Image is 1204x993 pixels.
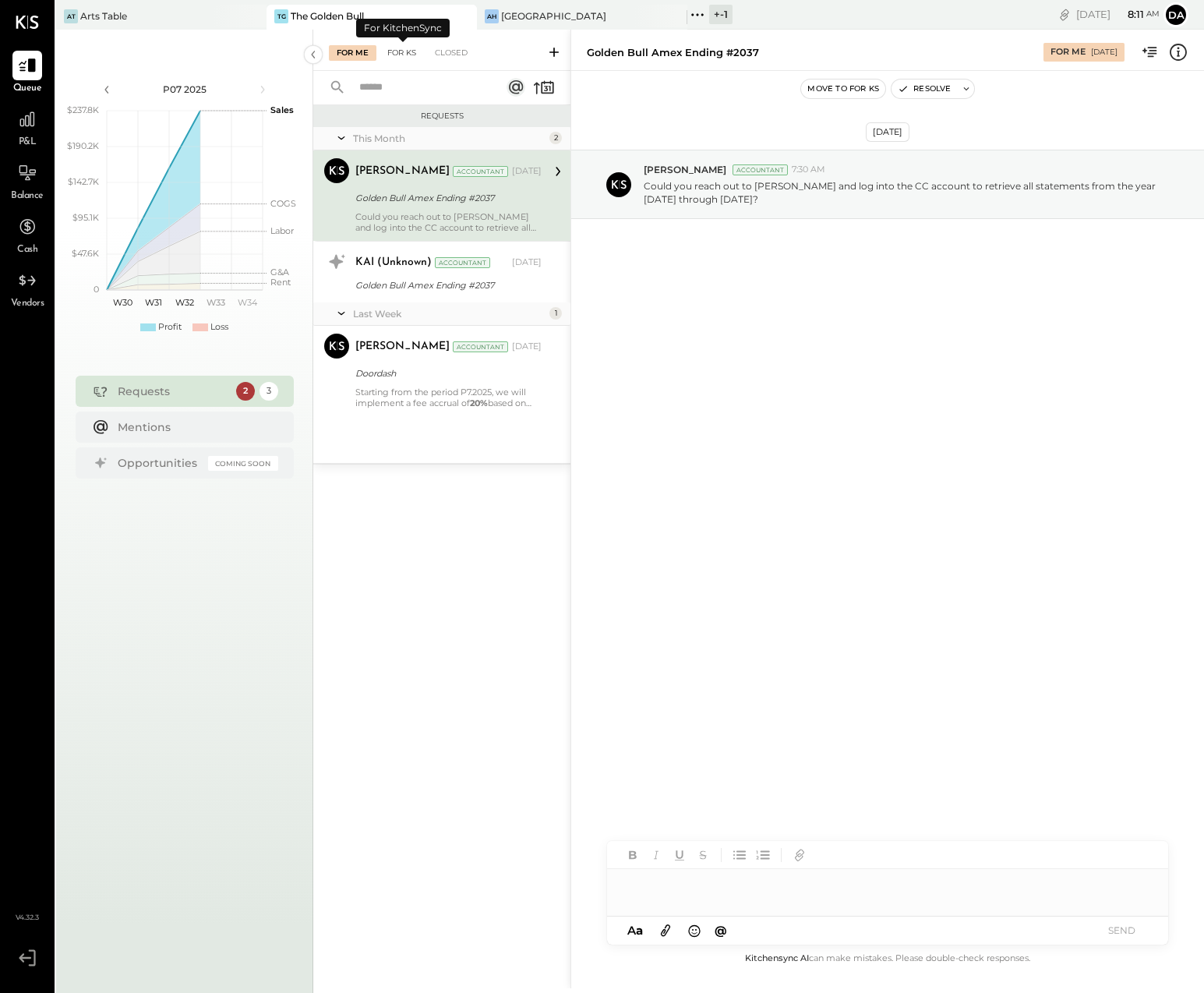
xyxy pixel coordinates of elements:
div: Golden Bull Amex Ending #2037 [355,190,537,206]
div: This Month [353,132,546,145]
button: Underline [669,845,690,865]
a: P&L [1,104,54,150]
div: + -1 [709,5,733,24]
span: [PERSON_NAME] [644,163,726,176]
div: KAI (Unknown) [355,255,432,270]
button: Unordered List [729,845,750,865]
div: 3 [260,382,278,401]
a: Balance [1,158,54,203]
div: Accountant [453,341,508,352]
p: Could you reach out to [PERSON_NAME] and log into the CC account to retrieve all statements from ... [644,179,1164,206]
button: Move to for ks [801,80,885,98]
div: [DATE] [512,256,542,269]
text: COGS [270,198,296,209]
a: Queue [1,51,54,96]
a: Vendors [1,266,54,311]
text: W31 [145,297,162,308]
div: For KitchenSync [356,19,450,37]
div: Golden Bull Amex Ending #2037 [587,45,759,60]
span: Balance [11,189,44,203]
div: 2 [549,132,562,144]
span: Vendors [11,297,44,311]
div: Closed [427,45,475,61]
span: Cash [17,243,37,257]
text: $237.8K [67,104,99,115]
text: G&A [270,267,289,277]
text: Sales [270,104,294,115]
text: W33 [207,297,225,308]
div: [DATE] [512,165,542,178]
div: 2 [236,382,255,401]
text: $142.7K [68,176,99,187]
button: Strikethrough [693,845,713,865]
text: $190.2K [67,140,99,151]
div: AT [64,9,78,23]
div: [DATE] [866,122,909,142]
div: Accountant [733,164,788,175]
button: SEND [1090,920,1153,941]
div: TG [274,9,288,23]
div: 1 [549,307,562,320]
div: Arts Table [80,9,127,23]
div: [DATE] [1091,47,1117,58]
button: da [1163,2,1188,27]
button: Resolve [892,80,957,98]
span: @ [715,923,727,938]
div: [DATE] [512,341,542,353]
div: [DATE] [1076,7,1160,22]
div: Loss [210,321,228,334]
div: [GEOGRAPHIC_DATA] [501,9,606,23]
button: Ordered List [753,845,773,865]
a: Cash [1,212,54,257]
div: P07 2025 [118,83,251,96]
div: Coming Soon [208,456,278,471]
div: Requests [321,111,563,122]
div: [PERSON_NAME] [355,339,450,355]
text: W34 [237,297,257,308]
div: copy link [1057,6,1072,23]
div: Mentions [118,419,270,435]
text: W30 [112,297,132,308]
div: Starting from the period P7.2025, we will implement a fee accrual of based on gross sales as repo... [355,387,542,408]
div: For KS [380,45,424,61]
div: Opportunities [118,455,200,471]
div: Could you reach out to [PERSON_NAME] and log into the CC account to retrieve all statements from ... [355,211,542,233]
text: Labor [270,225,294,236]
div: Requests [118,383,228,399]
div: Profit [158,321,182,334]
button: Bold [623,845,643,865]
div: Golden Bull Amex Ending #2037 [355,277,537,293]
div: AH [485,9,499,23]
div: For Me [329,45,376,61]
text: Rent [270,277,291,288]
div: [PERSON_NAME] [355,164,450,179]
span: a [636,923,643,938]
text: 0 [94,284,99,295]
text: $95.1K [72,212,99,223]
text: $47.6K [72,248,99,259]
div: For Me [1050,46,1086,58]
strong: 20% [470,398,488,408]
span: P&L [19,136,37,150]
button: Add URL [789,845,810,865]
button: Aa [623,922,648,939]
div: Doordash [355,366,537,381]
span: 7:30 AM [792,164,825,176]
button: Italic [646,845,666,865]
div: Accountant [453,166,508,177]
div: Accountant [435,257,490,268]
div: The Golden Bull [291,9,364,23]
text: W32 [175,297,194,308]
span: Queue [13,82,42,96]
div: Last Week [353,307,546,320]
button: @ [710,921,732,940]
